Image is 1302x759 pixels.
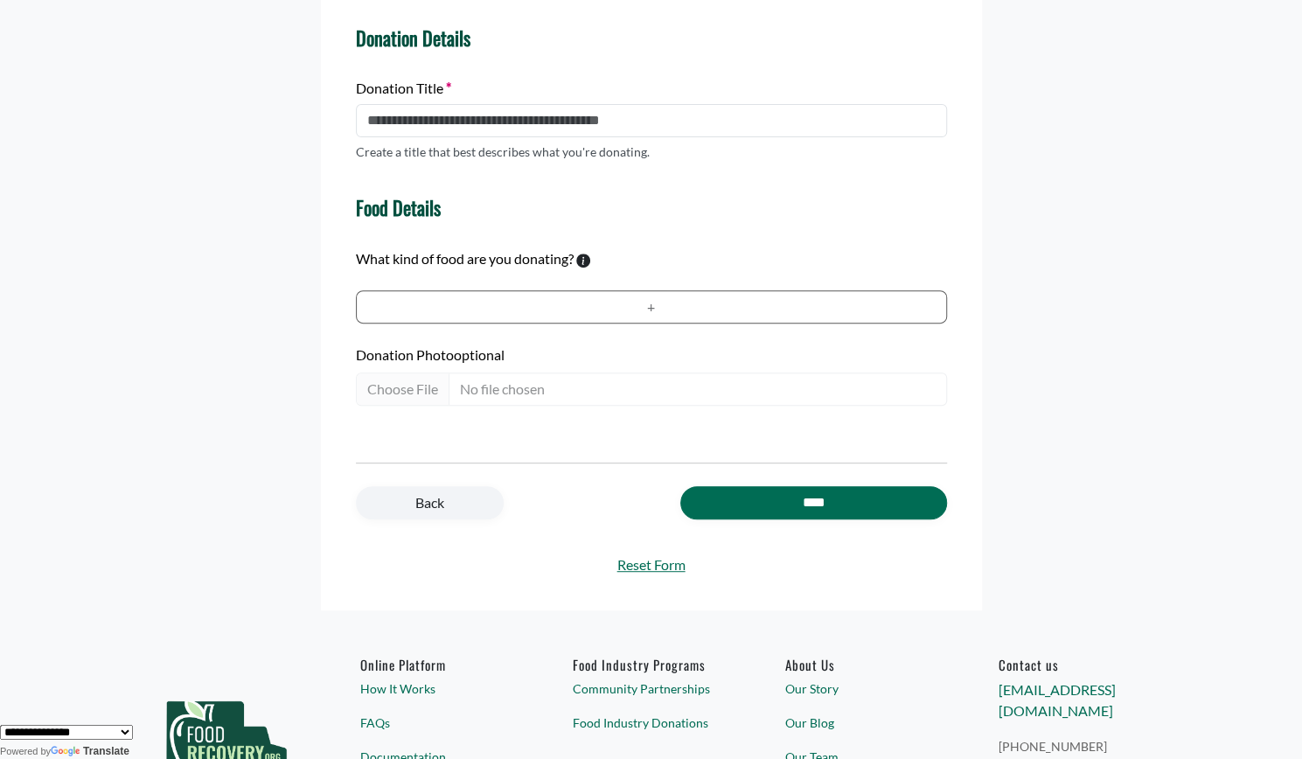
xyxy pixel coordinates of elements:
a: Our Blog [785,714,942,732]
label: Donation Photo [356,345,947,366]
h4: Food Details [356,196,441,219]
span: optional [454,346,505,363]
label: Donation Title [356,78,451,99]
a: How It Works [360,679,517,698]
a: Back [356,486,504,519]
a: Our Story [785,679,942,698]
label: What kind of food are you donating? [356,248,574,269]
p: Create a title that best describes what you're donating. [356,143,650,161]
h6: Contact us [998,657,1154,672]
a: Community Partnerships [573,679,729,698]
a: FAQs [360,714,517,732]
a: Food Industry Donations [573,714,729,732]
a: Reset Form [356,554,947,575]
img: Google Translate [51,746,83,758]
a: Translate [51,745,129,757]
h6: Food Industry Programs [573,657,729,672]
a: [EMAIL_ADDRESS][DOMAIN_NAME] [998,681,1115,719]
h4: Donation Details [356,26,947,49]
svg: To calculate environmental impacts, we follow the Food Loss + Waste Protocol [576,254,590,268]
a: About Us [785,657,942,672]
h6: Online Platform [360,657,517,672]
